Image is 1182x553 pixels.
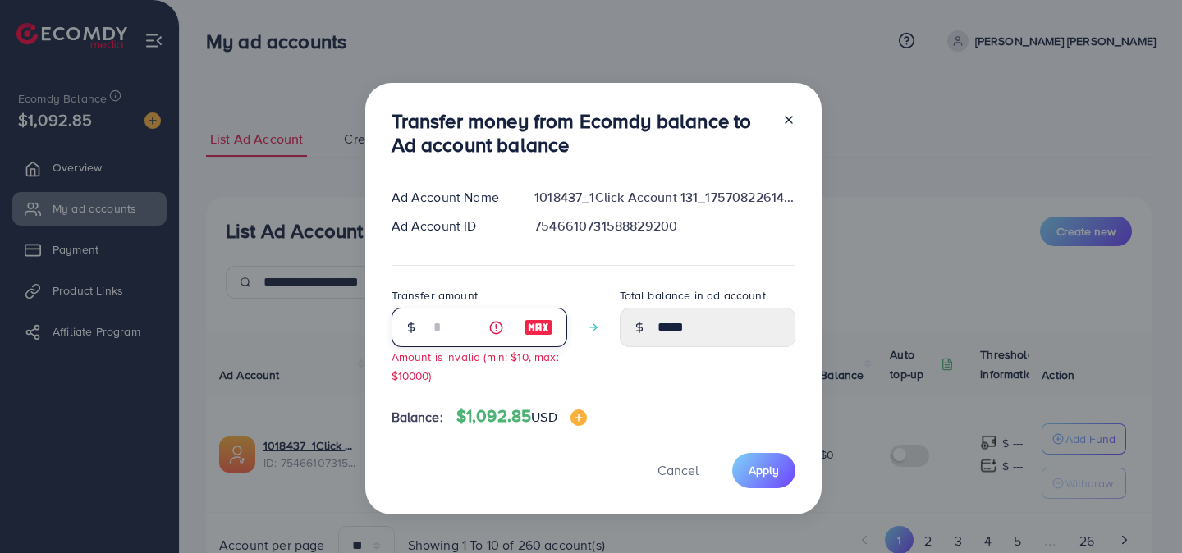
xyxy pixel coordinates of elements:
[1112,479,1170,541] iframe: Chat
[620,287,766,304] label: Total balance in ad account
[392,408,443,427] span: Balance:
[524,318,553,337] img: image
[749,462,779,478] span: Apply
[456,406,587,427] h4: $1,092.85
[657,461,699,479] span: Cancel
[378,217,522,235] div: Ad Account ID
[392,109,769,157] h3: Transfer money from Ecomdy balance to Ad account balance
[378,188,522,207] div: Ad Account Name
[392,287,478,304] label: Transfer amount
[521,188,808,207] div: 1018437_1Click Account 131_1757082261482
[531,408,557,426] span: USD
[637,453,719,488] button: Cancel
[732,453,795,488] button: Apply
[570,409,587,426] img: image
[392,349,559,383] small: Amount is invalid (min: $10, max: $10000)
[521,217,808,235] div: 7546610731588829200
